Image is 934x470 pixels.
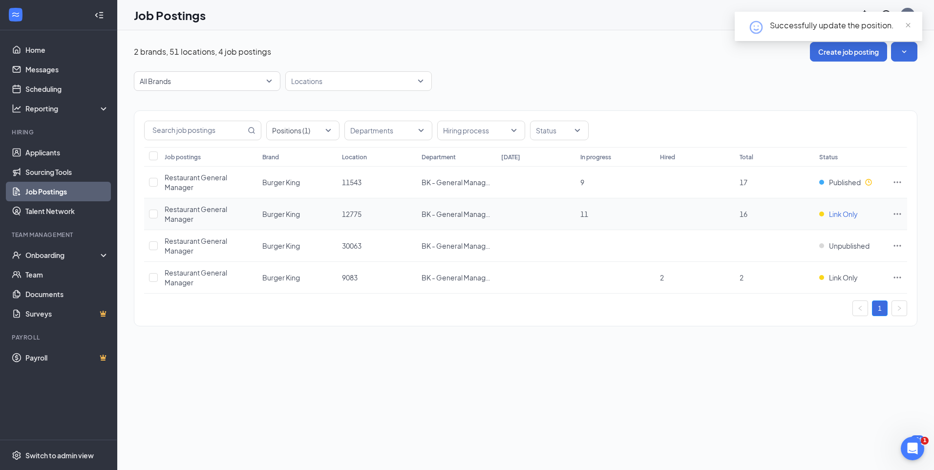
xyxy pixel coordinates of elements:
div: Team Management [12,231,107,239]
span: 30063 [342,241,361,250]
span: Link Only [829,209,858,219]
p: 2 brands, 51 locations, 4 job postings [134,46,271,57]
span: 2 [660,273,664,282]
th: Status [814,147,888,167]
span: left [857,305,863,311]
li: Previous Page [852,300,868,316]
a: SurveysCrown [25,304,109,323]
div: Reporting [25,104,109,113]
span: 9 [580,178,584,187]
svg: Analysis [12,104,21,113]
span: BK - General Manager [422,241,492,250]
span: Unpublished [829,241,870,251]
span: 12775 [342,210,361,218]
span: Burger King [262,273,300,282]
span: Link Only [829,273,858,282]
svg: SmallChevronDown [899,47,909,57]
th: Hired [655,147,735,167]
td: 9083 [337,262,417,294]
svg: Clock [865,178,872,186]
button: left [852,300,868,316]
a: Documents [25,284,109,304]
h1: Job Postings [134,7,206,23]
td: BK - General Manager [417,262,496,294]
svg: MagnifyingGlass [248,127,255,134]
span: 11543 [342,178,361,187]
div: Department [422,153,456,161]
svg: Collapse [94,10,104,20]
svg: WorkstreamLogo [11,10,21,20]
div: PS [904,11,912,19]
td: BK - General Manager [417,230,496,262]
span: right [896,305,902,311]
svg: Settings [12,450,21,460]
td: BK - General Manager [417,167,496,198]
a: Applicants [25,143,109,162]
div: Location [342,153,367,161]
td: BK - General Manager [417,198,496,230]
span: Burger King [262,210,300,218]
svg: QuestionInfo [880,9,892,21]
td: 30063 [337,230,417,262]
a: Talent Network [25,201,109,221]
li: Next Page [892,300,907,316]
span: Restaurant General Manager [165,173,227,192]
a: Sourcing Tools [25,162,109,182]
span: BK - General Manager [422,210,492,218]
span: close [905,22,912,29]
span: 16 [740,210,747,218]
button: Create job posting [810,42,887,62]
div: 506 [911,435,924,444]
div: Onboarding [25,250,101,260]
span: Burger King [262,178,300,187]
span: 9083 [342,273,358,282]
th: [DATE] [496,147,576,167]
a: Team [25,265,109,284]
th: In progress [575,147,655,167]
div: Hiring [12,128,107,136]
a: Home [25,40,109,60]
span: BK - General Manager [422,178,492,187]
a: Job Postings [25,182,109,201]
div: Job postings [165,153,201,161]
span: Restaurant General Manager [165,236,227,255]
td: 11543 [337,167,417,198]
td: Burger King [257,230,337,262]
span: BK - General Manager [422,273,492,282]
span: Published [829,177,861,187]
svg: Ellipses [892,273,902,282]
th: Total [735,147,814,167]
button: right [892,300,907,316]
a: 1 [872,301,887,316]
svg: Ellipses [892,177,902,187]
td: Burger King [257,262,337,294]
svg: Notifications [859,9,870,21]
div: Successfully update the position. [770,20,911,31]
div: Switch to admin view [25,450,94,460]
li: 1 [872,300,888,316]
svg: Ellipses [892,241,902,251]
span: 2 [740,273,743,282]
td: Burger King [257,167,337,198]
button: SmallChevronDown [891,42,917,62]
p: All Brands [140,76,171,86]
a: PayrollCrown [25,348,109,367]
td: Burger King [257,198,337,230]
div: Payroll [12,333,107,342]
span: 11 [580,210,588,218]
td: 12775 [337,198,417,230]
span: Restaurant General Manager [165,268,227,287]
svg: UserCheck [12,250,21,260]
svg: HappyFace [748,20,764,35]
span: Burger King [262,241,300,250]
span: 1 [921,437,929,445]
a: Scheduling [25,79,109,99]
a: Messages [25,60,109,79]
input: Search job postings [145,121,246,140]
iframe: Intercom live chat [901,437,924,460]
span: Restaurant General Manager [165,205,227,223]
svg: Ellipses [892,209,902,219]
div: Brand [262,153,279,161]
span: 17 [740,178,747,187]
